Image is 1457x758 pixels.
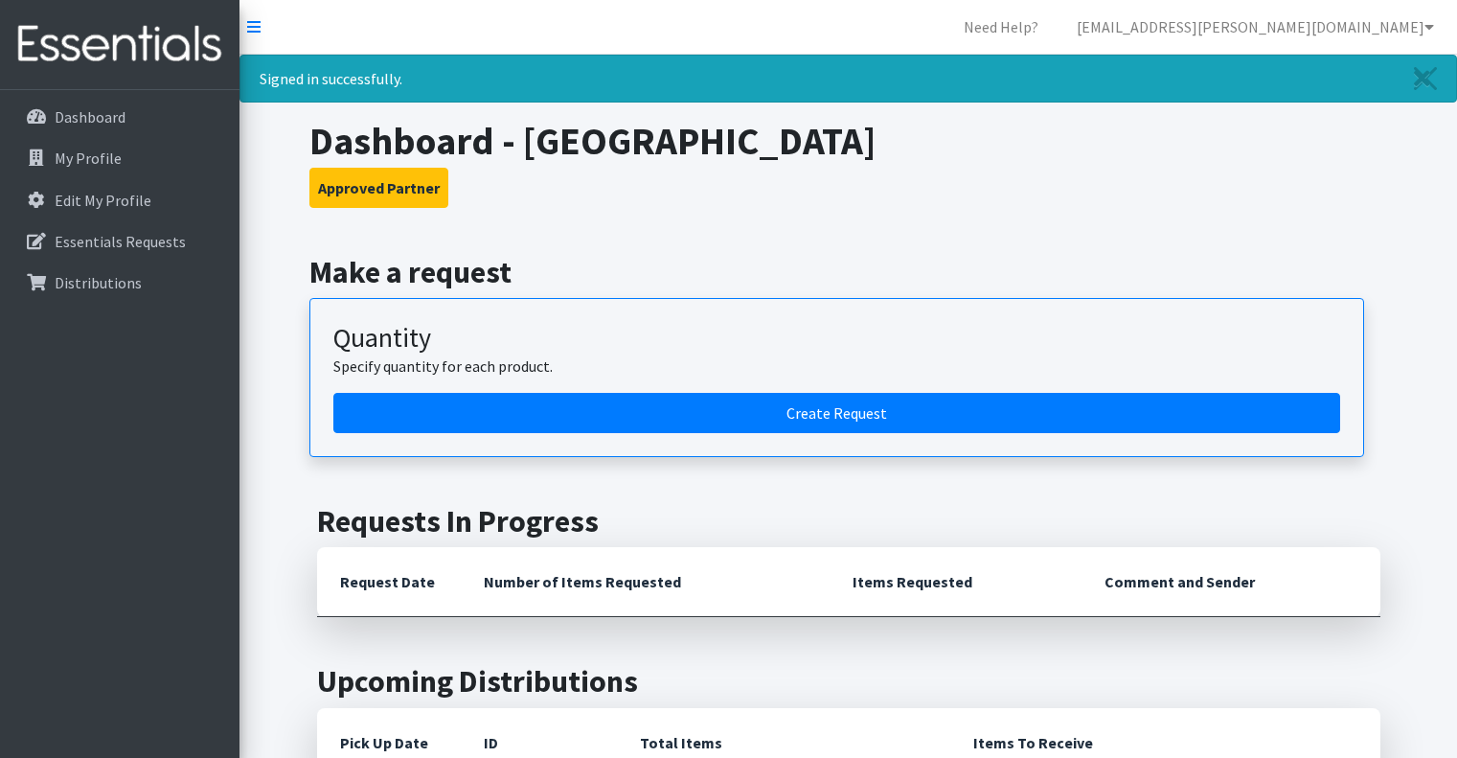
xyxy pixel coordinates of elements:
a: Close [1395,56,1456,102]
a: Dashboard [8,98,232,136]
p: Dashboard [55,107,125,126]
h2: Requests In Progress [317,503,1380,540]
h2: Upcoming Distributions [317,663,1380,700]
a: Need Help? [948,8,1054,46]
img: HumanEssentials [8,12,232,77]
th: Comment and Sender [1081,547,1379,617]
h1: Dashboard - [GEOGRAPHIC_DATA] [309,118,1387,164]
p: My Profile [55,149,122,168]
h2: Make a request [309,254,1387,290]
a: My Profile [8,139,232,177]
a: Essentials Requests [8,222,232,261]
a: [EMAIL_ADDRESS][PERSON_NAME][DOMAIN_NAME] [1061,8,1449,46]
th: Number of Items Requested [461,547,831,617]
p: Edit My Profile [55,191,151,210]
p: Distributions [55,273,142,292]
a: Edit My Profile [8,181,232,219]
a: Distributions [8,264,232,302]
a: Create a request by quantity [333,393,1340,433]
th: Request Date [317,547,461,617]
button: Approved Partner [309,168,448,208]
th: Items Requested [830,547,1081,617]
div: Signed in successfully. [239,55,1457,103]
p: Essentials Requests [55,232,186,251]
h3: Quantity [333,322,1340,355]
p: Specify quantity for each product. [333,355,1340,378]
